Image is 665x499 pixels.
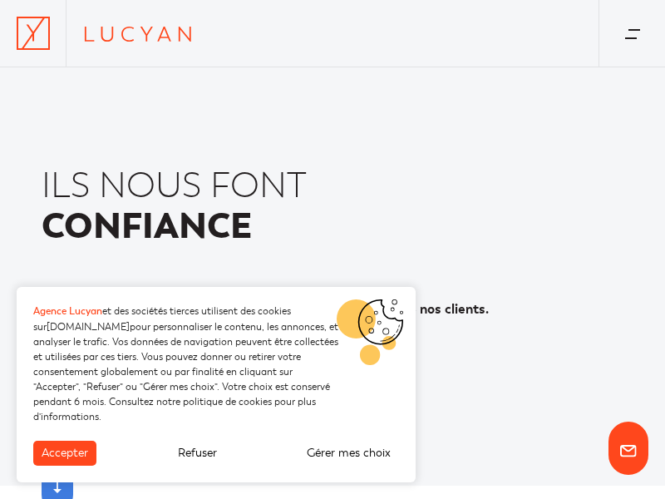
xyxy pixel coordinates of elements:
a: [DOMAIN_NAME] [47,321,130,333]
span: Ils nous font [42,166,307,206]
button: Accepter [33,441,96,466]
strong: Agence Lucyan [33,305,102,318]
p: et des sociétés tierces utilisent des cookies sur pour personnaliser le contenu, les annonces, et... [33,304,341,424]
button: Refuser [170,441,225,466]
button: Gérer mes choix [298,441,399,466]
aside: Bannière de cookies GDPR [17,287,416,482]
strong: confiance [42,203,252,249]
